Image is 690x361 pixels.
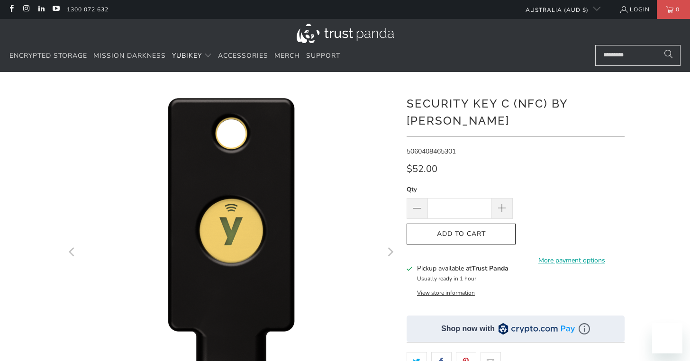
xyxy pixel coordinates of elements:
[9,45,87,67] a: Encrypted Storage
[172,51,202,60] span: YubiKey
[218,45,268,67] a: Accessories
[518,255,625,266] a: More payment options
[407,93,625,129] h1: Security Key C (NFC) by [PERSON_NAME]
[9,51,87,60] span: Encrypted Storage
[297,24,394,43] img: Trust Panda Australia
[9,45,340,67] nav: Translation missing: en.navigation.header.main_nav
[22,6,30,13] a: Trust Panda Australia on Instagram
[417,275,476,282] small: Usually ready in 1 hour
[417,289,475,297] button: View store information
[37,6,45,13] a: Trust Panda Australia on LinkedIn
[657,45,681,66] button: Search
[407,147,456,156] span: 5060408465301
[93,51,166,60] span: Mission Darkness
[306,45,340,67] a: Support
[274,45,300,67] a: Merch
[417,230,506,238] span: Add to Cart
[67,4,109,15] a: 1300 072 632
[407,184,513,195] label: Qty
[172,45,212,67] summary: YubiKey
[441,324,495,334] div: Shop now with
[595,45,681,66] input: Search...
[218,51,268,60] span: Accessories
[619,4,650,15] a: Login
[407,162,437,175] span: $52.00
[274,51,300,60] span: Merch
[306,51,340,60] span: Support
[7,6,15,13] a: Trust Panda Australia on Facebook
[417,263,508,273] h3: Pickup available at
[93,45,166,67] a: Mission Darkness
[472,264,508,273] b: Trust Panda
[52,6,60,13] a: Trust Panda Australia on YouTube
[652,323,682,353] iframe: Button to launch messaging window
[407,224,516,245] button: Add to Cart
